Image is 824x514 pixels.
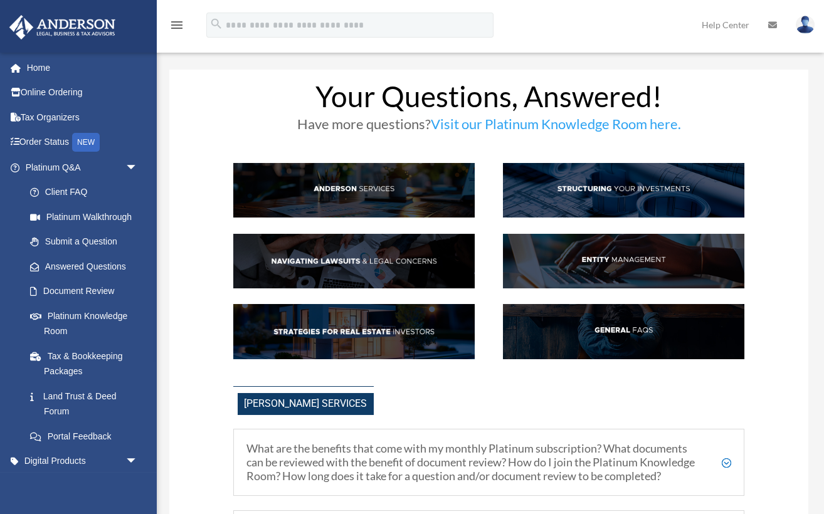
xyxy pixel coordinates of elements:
a: Home [9,55,157,80]
h1: Your Questions, Answered! [233,82,744,117]
a: Answered Questions [18,254,157,279]
span: [PERSON_NAME] Services [238,393,374,415]
a: Visit our Platinum Knowledge Room here. [431,115,681,139]
img: GenFAQ_hdr [503,304,744,359]
a: Online Ordering [9,80,157,105]
a: Tax & Bookkeeping Packages [18,344,157,384]
a: Digital Productsarrow_drop_down [9,449,157,474]
a: Submit a Question [18,229,157,254]
a: Tax Organizers [9,105,157,130]
a: Platinum Walkthrough [18,204,157,229]
img: Anderson Advisors Platinum Portal [6,15,119,39]
i: menu [169,18,184,33]
a: menu [169,22,184,33]
i: search [209,17,223,31]
span: arrow_drop_down [125,449,151,475]
span: arrow_drop_down [125,155,151,181]
img: EntManag_hdr [503,234,744,288]
img: User Pic [796,16,815,34]
a: Portal Feedback [18,424,157,449]
a: Client FAQ [18,180,151,205]
a: Document Review [18,279,157,304]
a: Platinum Knowledge Room [18,303,157,344]
img: AndServ_hdr [233,163,475,218]
a: Platinum Q&Aarrow_drop_down [9,155,157,180]
div: NEW [72,133,100,152]
h3: Have more questions? [233,117,744,137]
img: StructInv_hdr [503,163,744,218]
a: Land Trust & Deed Forum [18,384,157,424]
a: Order StatusNEW [9,130,157,155]
h5: What are the benefits that come with my monthly Platinum subscription? What documents can be revi... [246,442,731,483]
img: NavLaw_hdr [233,234,475,288]
img: StratsRE_hdr [233,304,475,359]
